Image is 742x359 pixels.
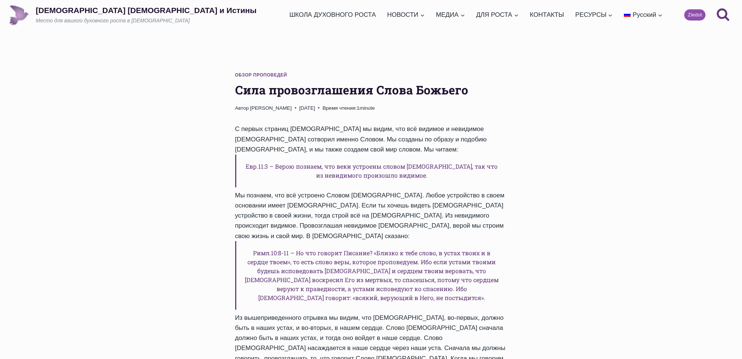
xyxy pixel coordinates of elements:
[250,105,292,111] a: [PERSON_NAME]
[387,10,425,20] span: НОВОСТИ
[436,10,465,20] span: МЕДИА
[360,105,375,111] span: minute
[36,17,256,25] p: Место для вашего духовного роста в [DEMOGRAPHIC_DATA]
[684,9,705,21] a: Ziedot
[235,72,287,78] a: Обзор проповедей
[575,10,613,20] span: РЕСУРСЫ
[322,105,357,111] span: Время чтения:
[9,5,256,25] a: [DEMOGRAPHIC_DATA] [DEMOGRAPHIC_DATA] и ИстиныМесто для вашего духовного роста в [DEMOGRAPHIC_DATA]
[476,10,519,20] span: ДЛЯ РОСТА
[36,6,256,15] p: [DEMOGRAPHIC_DATA] [DEMOGRAPHIC_DATA] и Истины
[299,104,315,112] time: [DATE]
[235,241,507,310] h6: Римл.10:8-11 – Но что говорит Писание? «Близко к тебе слово, в устах твоих и в сердце твоем», то ...
[713,5,733,25] button: Показать форму поиска
[235,154,507,187] h6: Евр.11:3 – Верою познаем, что веки устроены словом [DEMOGRAPHIC_DATA], так что из невидимого прои...
[322,104,375,112] span: 1
[235,104,249,112] span: Автор
[9,5,29,25] img: Draudze Gars un Patiesība
[633,11,656,18] span: Русский
[235,81,507,99] h1: Сила провозглашения Слова Божьего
